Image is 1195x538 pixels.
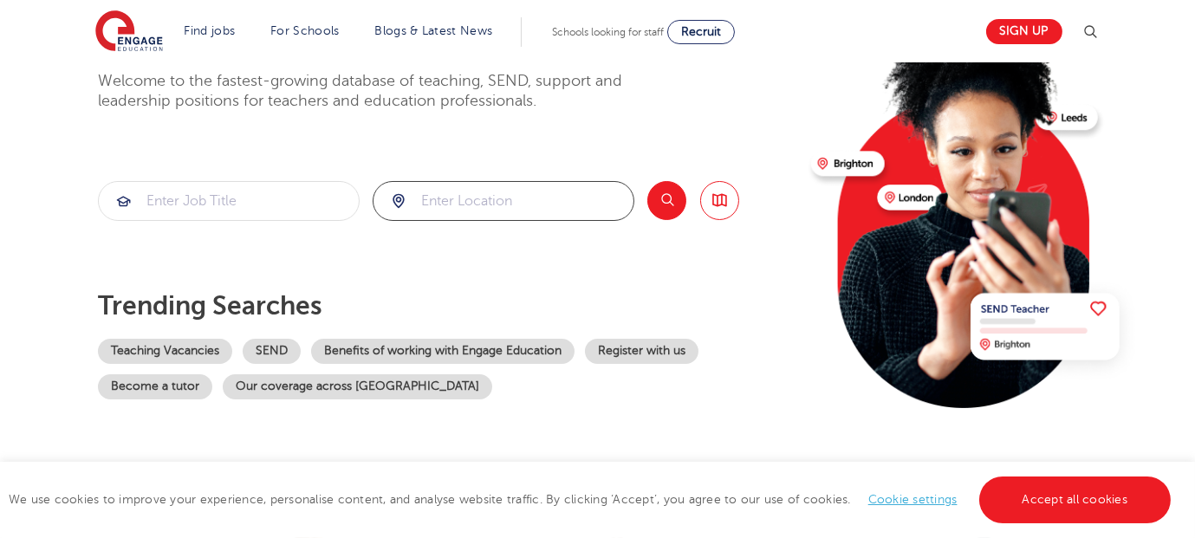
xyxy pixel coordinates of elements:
[98,374,212,399] a: Become a tutor
[185,24,236,37] a: Find jobs
[95,10,163,54] img: Engage Education
[552,26,664,38] span: Schools looking for staff
[98,71,670,112] p: Welcome to the fastest-growing database of teaching, SEND, support and leadership positions for t...
[9,493,1175,506] span: We use cookies to improve your experience, personalise content, and analyse website traffic. By c...
[979,476,1172,523] a: Accept all cookies
[99,182,359,220] input: Submit
[375,24,493,37] a: Blogs & Latest News
[868,493,958,506] a: Cookie settings
[98,339,232,364] a: Teaching Vacancies
[667,20,735,44] a: Recruit
[243,339,301,364] a: SEND
[647,181,686,220] button: Search
[986,19,1062,44] a: Sign up
[311,339,575,364] a: Benefits of working with Engage Education
[270,24,339,37] a: For Schools
[98,181,360,221] div: Submit
[373,181,634,221] div: Submit
[223,374,492,399] a: Our coverage across [GEOGRAPHIC_DATA]
[98,290,797,321] p: Trending searches
[373,182,633,220] input: Submit
[681,25,721,38] span: Recruit
[585,339,698,364] a: Register with us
